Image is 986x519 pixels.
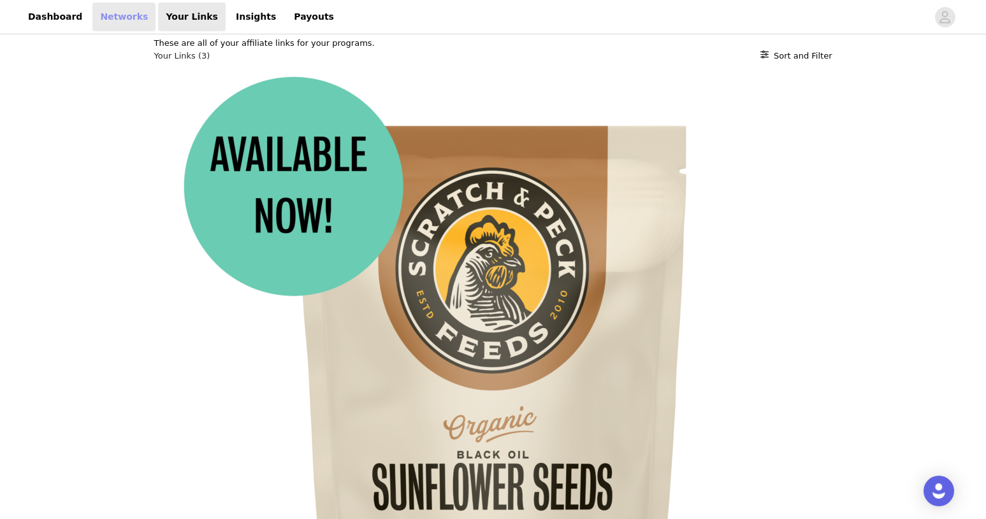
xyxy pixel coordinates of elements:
a: Networks [92,3,156,31]
a: Dashboard [20,3,90,31]
div: Open Intercom Messenger [924,476,954,506]
h3: Your Links (3) [154,50,210,62]
button: Sort and Filter [760,50,832,62]
div: avatar [939,7,951,27]
a: Insights [228,3,284,31]
a: Payouts [286,3,342,31]
p: These are all of your affiliate links for your programs. [154,37,832,50]
a: Your Links [158,3,226,31]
